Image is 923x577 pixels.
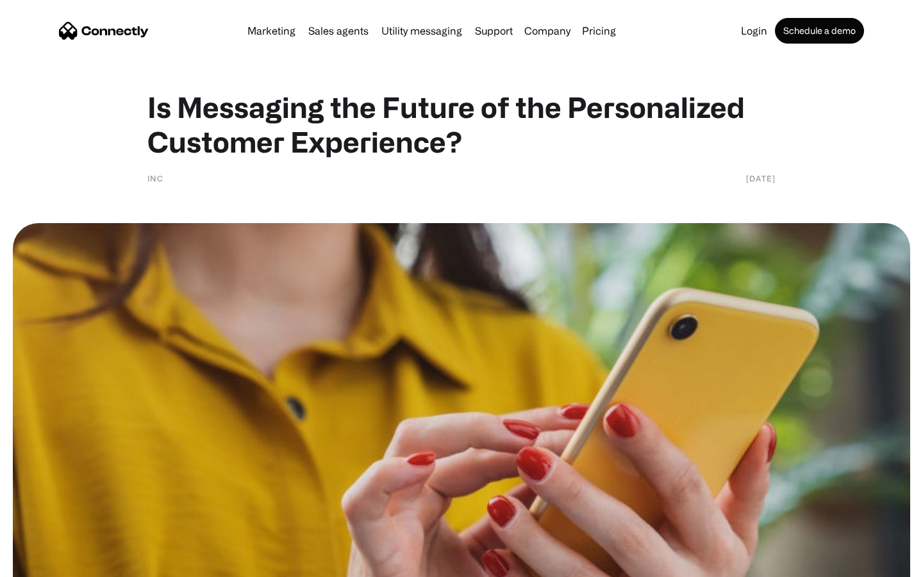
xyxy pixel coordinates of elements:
[242,26,301,36] a: Marketing
[520,22,574,40] div: Company
[376,26,467,36] a: Utility messaging
[736,26,772,36] a: Login
[26,555,77,573] ul: Language list
[59,21,149,40] a: home
[746,172,776,185] div: [DATE]
[524,22,570,40] div: Company
[147,172,163,185] div: Inc
[470,26,518,36] a: Support
[775,18,864,44] a: Schedule a demo
[13,555,77,573] aside: Language selected: English
[147,90,776,159] h1: Is Messaging the Future of the Personalized Customer Experience?
[303,26,374,36] a: Sales agents
[577,26,621,36] a: Pricing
